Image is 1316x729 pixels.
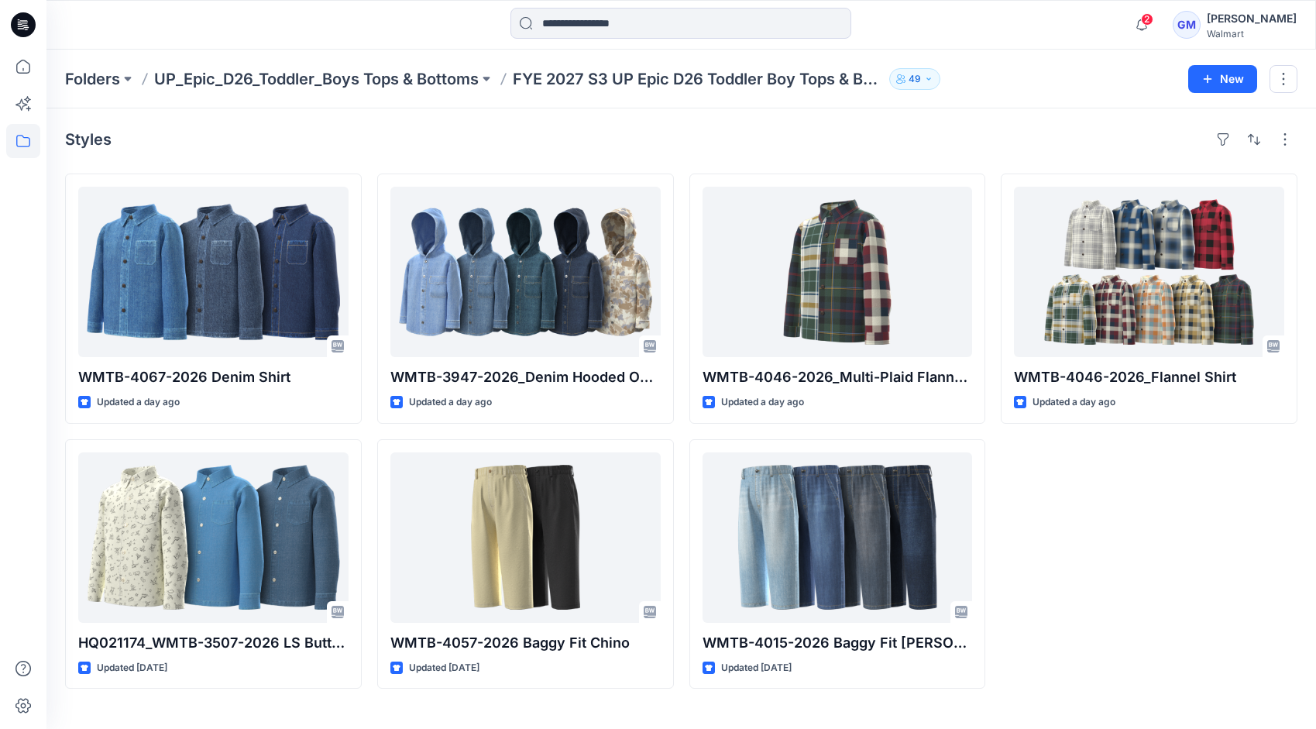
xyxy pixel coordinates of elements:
[1033,394,1115,411] p: Updated a day ago
[889,68,940,90] button: 49
[909,70,921,88] p: 49
[390,452,661,623] a: WMTB-4057-2026 Baggy Fit Chino
[78,452,349,623] a: HQ021174_WMTB-3507-2026 LS Button Down Denim Shirt
[65,130,112,149] h4: Styles
[78,187,349,357] a: WMTB-4067-2026 Denim Shirt
[1014,187,1284,357] a: WMTB-4046-2026_Flannel Shirt
[154,68,479,90] a: UP_Epic_D26_Toddler_Boys Tops & Bottoms
[78,632,349,654] p: HQ021174_WMTB-3507-2026 LS Button Down Denim Shirt
[78,366,349,388] p: WMTB-4067-2026 Denim Shirt
[1207,28,1297,40] div: Walmart
[390,632,661,654] p: WMTB-4057-2026 Baggy Fit Chino
[721,394,804,411] p: Updated a day ago
[703,366,973,388] p: WMTB-4046-2026_Multi-Plaid Flannel Shirt
[703,187,973,357] a: WMTB-4046-2026_Multi-Plaid Flannel Shirt
[390,366,661,388] p: WMTB-3947-2026_Denim Hooded Overshirt
[513,68,883,90] p: FYE 2027 S3 UP Epic D26 Toddler Boy Tops & Bottoms
[1173,11,1201,39] div: GM
[1141,13,1153,26] span: 2
[1207,9,1297,28] div: [PERSON_NAME]
[390,187,661,357] a: WMTB-3947-2026_Denim Hooded Overshirt
[1014,366,1284,388] p: WMTB-4046-2026_Flannel Shirt
[721,660,792,676] p: Updated [DATE]
[703,632,973,654] p: WMTB-4015-2026 Baggy Fit [PERSON_NAME]-Opt 1A
[703,452,973,623] a: WMTB-4015-2026 Baggy Fit Jean-Opt 1A
[65,68,120,90] a: Folders
[409,660,479,676] p: Updated [DATE]
[97,660,167,676] p: Updated [DATE]
[1188,65,1257,93] button: New
[409,394,492,411] p: Updated a day ago
[97,394,180,411] p: Updated a day ago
